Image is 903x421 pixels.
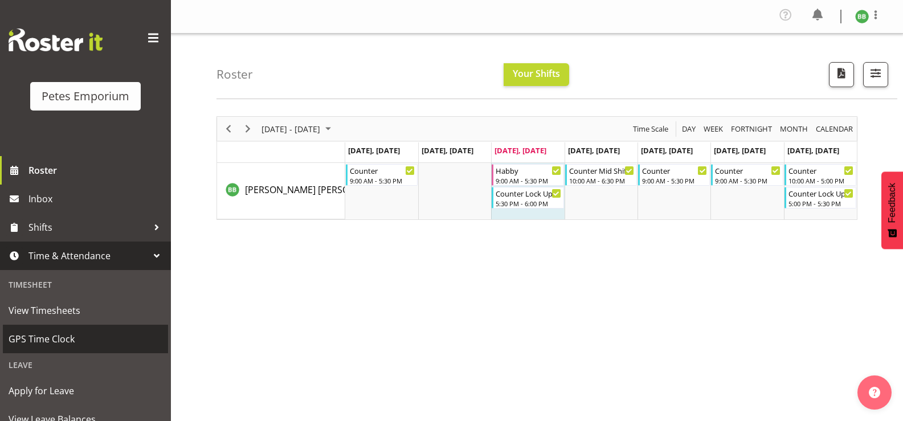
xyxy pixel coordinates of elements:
div: Previous [219,117,238,141]
span: Apply for Leave [9,382,162,399]
div: 9:00 AM - 5:30 PM [496,176,561,185]
img: help-xxl-2.png [869,387,880,398]
span: Time & Attendance [28,247,148,264]
span: [DATE], [DATE] [787,145,839,156]
span: [DATE], [DATE] [568,145,620,156]
div: Beena Beena"s event - Counter Mid Shift Begin From Thursday, September 11, 2025 at 10:00:00 AM GM... [565,164,637,186]
button: Download a PDF of the roster according to the set date range. [829,62,854,87]
span: Month [779,122,809,136]
button: Timeline Day [680,122,698,136]
div: Counter Mid Shift [569,165,634,176]
div: Beena Beena"s event - Counter Lock Up Begin From Wednesday, September 10, 2025 at 5:30:00 PM GMT+... [492,187,563,209]
button: Month [814,122,855,136]
div: Petes Emporium [42,88,129,105]
button: Timeline Month [778,122,810,136]
div: 9:00 AM - 5:30 PM [350,176,415,185]
td: Beena Beena resource [217,163,345,219]
div: Timesheet [3,273,168,296]
a: [PERSON_NAME] [PERSON_NAME] [245,183,389,197]
div: Timeline Week of September 10, 2025 [216,116,857,220]
button: Fortnight [729,122,774,136]
span: Roster [28,162,165,179]
img: beena-bist9974.jpg [855,10,869,23]
div: 9:00 AM - 5:30 PM [715,176,780,185]
span: [DATE], [DATE] [641,145,693,156]
div: Counter Lock Up [788,187,853,199]
button: September 08 - 14, 2025 [260,122,336,136]
span: View Timesheets [9,302,162,319]
div: 9:00 AM - 5:30 PM [642,176,707,185]
span: Your Shifts [513,67,560,80]
span: Time Scale [632,122,669,136]
div: Counter [642,165,707,176]
div: Counter Lock Up [496,187,561,199]
button: Time Scale [631,122,671,136]
h4: Roster [216,68,253,81]
div: Next [238,117,258,141]
div: 10:00 AM - 5:00 PM [788,176,853,185]
div: Beena Beena"s event - Counter Begin From Saturday, September 13, 2025 at 9:00:00 AM GMT+12:00 End... [711,164,783,186]
span: calendar [815,122,854,136]
div: Beena Beena"s event - Counter Begin From Monday, September 8, 2025 at 9:00:00 AM GMT+12:00 Ends A... [346,164,418,186]
div: Beena Beena"s event - Habby Begin From Wednesday, September 10, 2025 at 9:00:00 AM GMT+12:00 Ends... [492,164,563,186]
div: 5:30 PM - 6:00 PM [496,199,561,208]
div: Counter [788,165,853,176]
span: Day [681,122,697,136]
div: 5:00 PM - 5:30 PM [788,199,853,208]
div: Counter [715,165,780,176]
button: Feedback - Show survey [881,171,903,249]
div: Counter [350,165,415,176]
table: Timeline Week of September 10, 2025 [345,163,857,219]
button: Next [240,122,256,136]
div: Habby [496,165,561,176]
span: Fortnight [730,122,773,136]
span: GPS Time Clock [9,330,162,348]
span: Shifts [28,219,148,236]
div: Leave [3,353,168,377]
span: Feedback [887,183,897,223]
a: View Timesheets [3,296,168,325]
div: Beena Beena"s event - Counter Begin From Friday, September 12, 2025 at 9:00:00 AM GMT+12:00 Ends ... [638,164,710,186]
button: Filter Shifts [863,62,888,87]
button: Timeline Week [702,122,725,136]
span: [DATE], [DATE] [348,145,400,156]
div: 10:00 AM - 6:30 PM [569,176,634,185]
span: Inbox [28,190,165,207]
a: Apply for Leave [3,377,168,405]
button: Your Shifts [504,63,569,86]
span: [DATE] - [DATE] [260,122,321,136]
div: Beena Beena"s event - Counter Lock Up Begin From Sunday, September 14, 2025 at 5:00:00 PM GMT+12:... [784,187,856,209]
div: Beena Beena"s event - Counter Begin From Sunday, September 14, 2025 at 10:00:00 AM GMT+12:00 Ends... [784,164,856,186]
img: Rosterit website logo [9,28,103,51]
span: [DATE], [DATE] [495,145,546,156]
a: GPS Time Clock [3,325,168,353]
button: Previous [221,122,236,136]
span: [DATE], [DATE] [714,145,766,156]
span: Week [702,122,724,136]
span: [DATE], [DATE] [422,145,473,156]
